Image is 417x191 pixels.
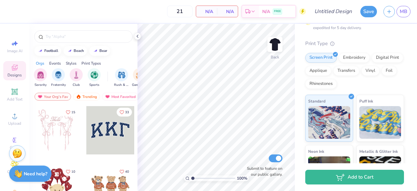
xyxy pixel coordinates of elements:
span: Neon Ink [308,148,324,155]
span: 10 [71,170,75,173]
div: filter for Sports [88,68,101,88]
div: Print Type [305,40,404,47]
span: Sorority [35,83,47,88]
img: Rush & Bid Image [118,71,125,79]
div: Back [271,54,279,60]
div: Screen Print [305,53,337,63]
img: most_fav.gif [37,94,43,99]
div: Transfers [333,66,359,76]
img: Standard [308,106,350,139]
a: MB [396,6,410,17]
span: Designs [7,72,22,78]
span: 100 % [237,175,247,181]
strong: Fresh Prints Flash: [313,19,348,24]
button: filter button [114,68,129,88]
div: Digital Print [372,53,403,63]
span: Game Day [132,83,147,88]
button: bear [89,46,110,56]
img: Back [268,38,281,51]
span: Puff Ink [359,98,373,104]
input: – – [167,6,193,17]
input: Try "Alpha" [45,33,128,40]
div: Print Types [81,60,101,66]
span: 33 [125,111,129,114]
span: N/A [221,8,234,15]
button: beach [64,46,87,56]
button: football [34,46,61,56]
img: trending.gif [76,94,81,99]
img: Puff Ink [359,106,401,139]
span: Add Text [7,97,22,102]
div: This color can be expedited for 5 day delivery. [313,19,393,31]
div: Orgs [36,60,44,66]
button: filter button [132,68,147,88]
img: Sorority Image [37,71,44,79]
div: bear [99,49,107,53]
img: Game Day Image [136,71,143,79]
div: Trending [73,93,100,101]
button: Like [117,167,132,176]
span: Club [73,83,80,88]
span: Image AI [7,48,22,54]
div: Applique [305,66,331,76]
span: Rush & Bid [114,83,129,88]
img: Metallic & Glitter Ink [359,156,401,189]
img: Sports Image [91,71,98,79]
button: Add to Cart [305,170,404,184]
div: Most Favorited [102,93,139,101]
div: filter for Rush & Bid [114,68,129,88]
input: Untitled Design [309,5,357,18]
button: filter button [70,68,83,88]
div: filter for Fraternity [51,68,66,88]
img: trend_line.gif [93,49,98,53]
button: Like [117,108,132,117]
span: MB [400,8,407,15]
div: Rhinestones [305,79,337,89]
div: filter for Game Day [132,68,147,88]
div: Foil [381,66,397,76]
span: Upload [8,121,21,126]
span: FREE [274,9,281,14]
button: filter button [88,68,101,88]
span: N/A [262,8,270,15]
img: Fraternity Image [55,71,62,79]
div: Events [49,60,61,66]
img: Club Image [73,71,80,79]
span: 40 [125,170,129,173]
button: Like [63,167,78,176]
div: Embroidery [339,53,370,63]
label: Submit to feature on our public gallery. [243,166,282,177]
div: filter for Club [70,68,83,88]
div: filter for Sorority [34,68,47,88]
img: trend_line.gif [67,49,72,53]
div: Vinyl [361,66,380,76]
button: Like [63,108,78,117]
img: trend_line.gif [38,49,43,53]
button: Save [360,6,377,17]
div: Your Org's Fav [35,93,71,101]
span: Clipart & logos [3,169,26,180]
div: beach [74,49,84,53]
button: filter button [34,68,47,88]
strong: Need help? [24,171,47,177]
span: Greek [10,145,20,150]
span: Sports [89,83,99,88]
span: N/A [200,8,213,15]
span: Fraternity [51,83,66,88]
div: Styles [66,60,77,66]
div: football [44,49,58,53]
button: filter button [51,68,66,88]
span: Metallic & Glitter Ink [359,148,398,155]
img: most_fav.gif [105,94,110,99]
span: Standard [308,98,325,104]
span: 15 [71,111,75,114]
img: Neon Ink [308,156,350,189]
